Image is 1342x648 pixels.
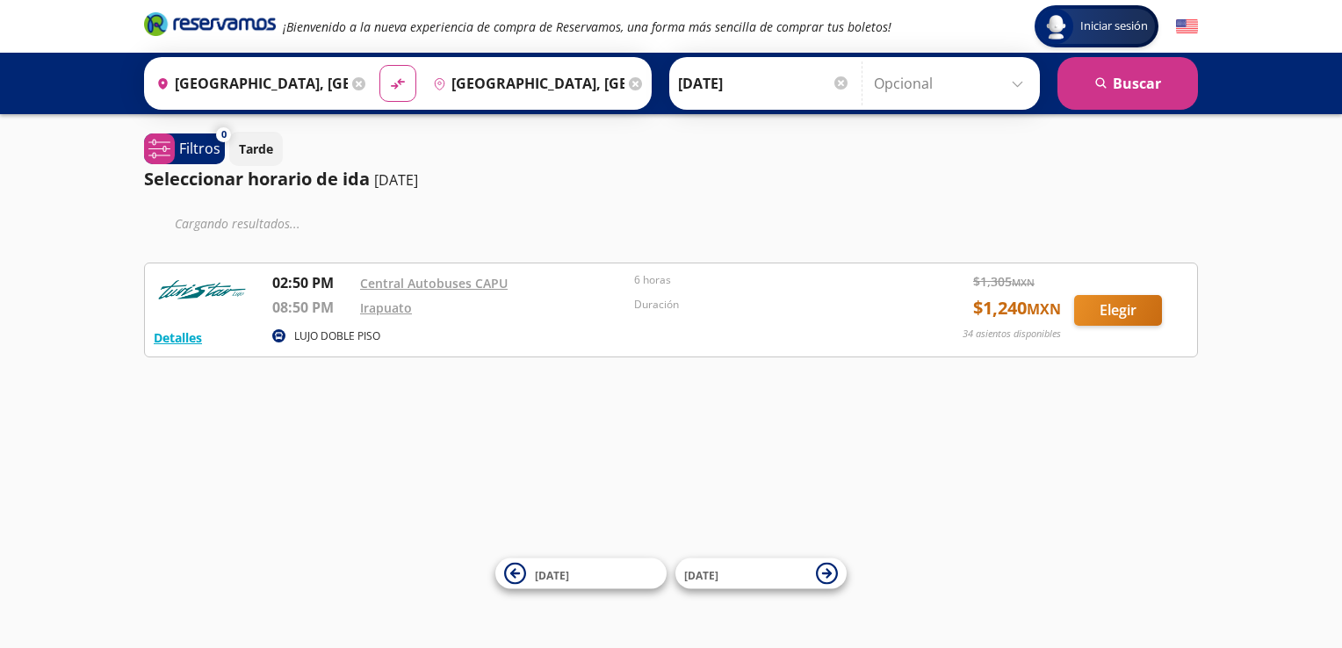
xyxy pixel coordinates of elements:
[149,61,348,105] input: Buscar Origen
[154,328,202,347] button: Detalles
[1074,295,1162,326] button: Elegir
[678,61,850,105] input: Elegir Fecha
[973,272,1035,291] span: $ 1,305
[874,61,1031,105] input: Opcional
[1176,16,1198,38] button: English
[684,567,718,582] span: [DATE]
[495,558,667,589] button: [DATE]
[179,138,220,159] p: Filtros
[360,275,508,292] a: Central Autobuses CAPU
[175,215,300,232] em: Cargando resultados ...
[272,297,351,318] p: 08:50 PM
[144,133,225,164] button: 0Filtros
[283,18,891,35] em: ¡Bienvenido a la nueva experiencia de compra de Reservamos, una forma más sencilla de comprar tus...
[426,61,624,105] input: Buscar Destino
[535,567,569,582] span: [DATE]
[963,327,1061,342] p: 34 asientos disponibles
[229,132,283,166] button: Tarde
[675,558,847,589] button: [DATE]
[272,272,351,293] p: 02:50 PM
[1073,18,1155,35] span: Iniciar sesión
[360,299,412,316] a: Irapuato
[634,297,899,313] p: Duración
[634,272,899,288] p: 6 horas
[144,11,276,37] i: Brand Logo
[374,169,418,191] p: [DATE]
[154,272,250,307] img: RESERVAMOS
[1027,299,1061,319] small: MXN
[1057,57,1198,110] button: Buscar
[294,328,380,344] p: LUJO DOBLE PISO
[1012,276,1035,289] small: MXN
[144,166,370,192] p: Seleccionar horario de ida
[221,127,227,142] span: 0
[973,295,1061,321] span: $ 1,240
[239,140,273,158] p: Tarde
[144,11,276,42] a: Brand Logo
